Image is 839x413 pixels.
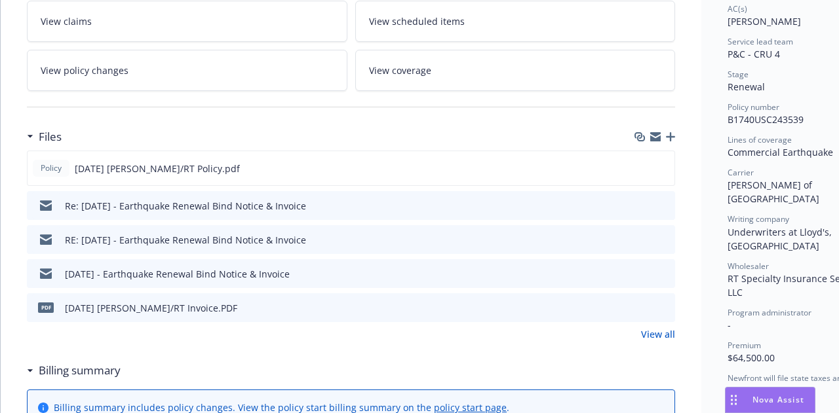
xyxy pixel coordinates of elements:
a: View policy changes [27,50,347,91]
div: Re: [DATE] - Earthquake Renewal Bind Notice & Invoice [65,199,306,213]
span: Program administrator [728,307,811,318]
span: [DATE] [PERSON_NAME]/RT Policy.pdf [75,162,240,175]
span: No [728,384,740,397]
span: Policy number [728,101,779,113]
button: preview file [658,301,670,315]
button: preview file [658,267,670,281]
span: AC(s) [728,3,747,14]
span: View policy changes [41,63,128,77]
div: RE: [DATE] - Earthquake Renewal Bind Notice & Invoice [65,233,306,247]
span: Service lead team [728,36,793,47]
div: [DATE] - Earthquake Renewal Bind Notice & Invoice [65,267,290,281]
button: preview file [658,199,670,213]
a: View claims [27,1,347,42]
a: View scheduled items [355,1,676,42]
div: [DATE] [PERSON_NAME]/RT Invoice.PDF [65,301,237,315]
span: [PERSON_NAME] [728,15,801,27]
button: download file [637,199,648,213]
span: Carrier [728,167,754,178]
span: Writing company [728,213,789,224]
span: Premium [728,340,761,351]
span: B1740USC243539 [728,113,804,126]
span: Underwriters at Lloyd's, [GEOGRAPHIC_DATA] [728,226,834,252]
span: - [728,319,731,331]
button: download file [637,233,648,247]
span: View coverage [369,63,431,77]
div: Billing summary [27,362,121,379]
span: [PERSON_NAME] of [GEOGRAPHIC_DATA] [728,179,819,205]
span: Stage [728,69,749,80]
span: Nova Assist [752,394,804,405]
div: Files [27,128,62,145]
a: View all [641,327,675,341]
div: Drag to move [726,387,742,412]
h3: Files [39,128,62,145]
span: P&C - CRU 4 [728,48,780,60]
span: Commercial Earthquake [728,146,833,158]
button: preview file [658,233,670,247]
a: View coverage [355,50,676,91]
button: download file [637,267,648,281]
span: PDF [38,302,54,312]
h3: Billing summary [39,362,121,379]
button: preview file [657,162,669,175]
button: download file [636,162,647,175]
span: Lines of coverage [728,134,792,145]
span: View claims [41,14,92,28]
span: Wholesaler [728,260,769,272]
span: View scheduled items [369,14,465,28]
button: download file [637,301,648,315]
span: Policy [38,162,64,174]
button: Nova Assist [725,387,815,413]
span: Renewal [728,81,765,93]
span: $64,500.00 [728,351,775,364]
